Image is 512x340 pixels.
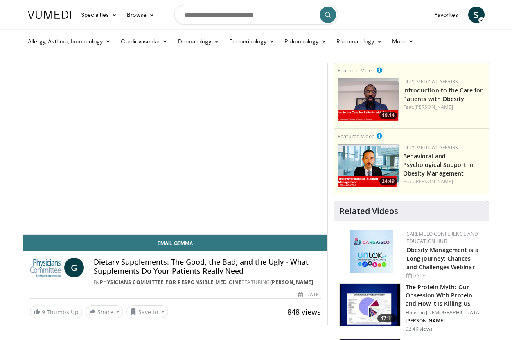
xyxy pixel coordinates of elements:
a: Pulmonology [280,33,332,50]
div: Feat. [403,104,486,111]
a: Behavioral and Psychological Support in Obesity Management [403,152,474,177]
a: Allergy, Asthma, Immunology [23,33,116,50]
a: Physicians Committee for Responsible Medicine [100,279,242,286]
h4: Dietary Supplements: The Good, the Bad, and the Ugly - What Supplements Do Your Patients Really Need [94,258,321,275]
small: Featured Video [338,133,375,140]
a: Favorites [429,7,463,23]
a: Lilly Medical Affairs [403,144,458,151]
a: More [387,33,419,50]
div: [DATE] [406,272,483,279]
a: S [468,7,485,23]
a: Obesity Management is a Long Journey: Chances and Challenges Webinar [406,246,478,271]
span: 24:49 [379,178,397,185]
span: 47:11 [377,314,397,322]
a: Specialties [76,7,122,23]
p: Houston [DEMOGRAPHIC_DATA] [406,309,484,316]
img: VuMedi Logo [28,11,71,19]
a: 9 Thumbs Up [30,306,82,318]
button: Save to [126,305,168,318]
div: Feat. [403,178,486,185]
input: Search topics, interventions [174,5,338,25]
span: 848 views [287,307,321,317]
a: Dermatology [173,33,225,50]
img: acc2e291-ced4-4dd5-b17b-d06994da28f3.png.150x105_q85_crop-smart_upscale.png [338,78,399,121]
img: ba3304f6-7838-4e41-9c0f-2e31ebde6754.png.150x105_q85_crop-smart_upscale.png [338,144,399,187]
h3: The Protein Myth: Our Obsession With Protein and How It Is Killing US [406,283,484,308]
a: Endocrinology [224,33,280,50]
p: [PERSON_NAME] [406,317,484,324]
a: 24:49 [338,144,399,187]
img: 45df64a9-a6de-482c-8a90-ada250f7980c.png.150x105_q85_autocrop_double_scale_upscale_version-0.2.jpg [350,230,393,273]
a: Browse [122,7,160,23]
a: Email Gemma [23,235,327,251]
img: b7b8b05e-5021-418b-a89a-60a270e7cf82.150x105_q85_crop-smart_upscale.jpg [340,284,400,326]
a: Introduction to the Care for Patients with Obesity [403,86,483,103]
a: 47:11 The Protein Myth: Our Obsession With Protein and How It Is Killing US Houston [DEMOGRAPHIC_... [339,283,484,332]
video-js: Video Player [23,63,327,235]
p: 93.4K views [406,326,433,332]
img: Physicians Committee for Responsible Medicine [30,258,61,277]
a: 19:14 [338,78,399,121]
div: [DATE] [298,291,320,298]
small: Featured Video [338,67,375,74]
a: [PERSON_NAME] [270,279,314,286]
a: CaReMeLO Conference and Education Hub [406,230,478,245]
h4: Related Videos [339,206,398,216]
span: 19:14 [379,112,397,119]
div: By FEATURING [94,279,321,286]
span: 9 [42,308,45,316]
a: [PERSON_NAME] [414,104,453,110]
a: Lilly Medical Affairs [403,78,458,85]
a: Cardiovascular [116,33,173,50]
button: Share [86,305,124,318]
a: [PERSON_NAME] [414,178,453,185]
a: G [64,258,84,277]
a: Rheumatology [332,33,387,50]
